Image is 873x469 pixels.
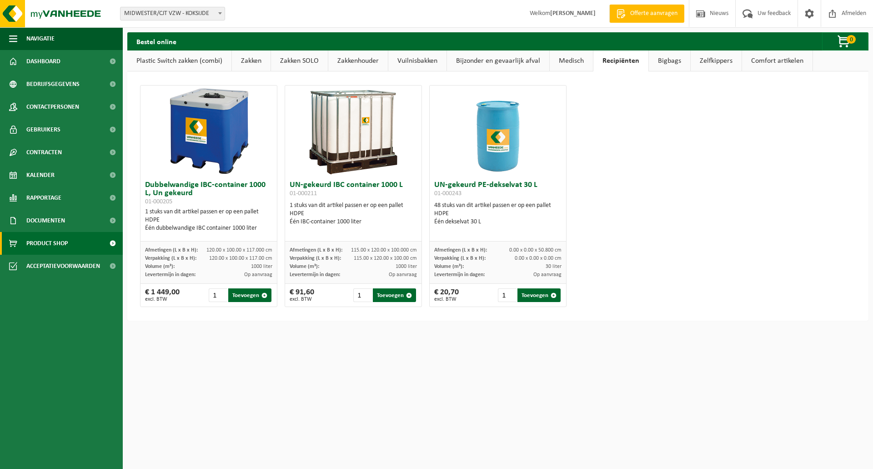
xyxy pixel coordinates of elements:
a: Offerte aanvragen [609,5,684,23]
span: excl. BTW [145,297,180,302]
img: 01-000205 [163,86,254,177]
img: 01-000243 [452,86,543,177]
span: Product Shop [26,232,68,255]
span: 1000 liter [396,264,417,269]
span: Afmetingen (L x B x H): [290,247,342,253]
h3: Dubbelwandige IBC-container 1000 L, Un gekeurd [145,181,272,206]
span: 01-000243 [434,190,462,197]
span: 120.00 x 100.00 x 117.000 cm [206,247,272,253]
span: Documenten [26,209,65,232]
div: HDPE [145,216,272,224]
div: 1 stuks van dit artikel passen er op een pallet [290,202,417,226]
div: € 20,70 [434,288,459,302]
span: Acceptatievoorwaarden [26,255,100,277]
div: Één dekselvat 30 L [434,218,562,226]
span: Afmetingen (L x B x H): [434,247,487,253]
span: 115.00 x 120.00 x 100.000 cm [351,247,417,253]
span: MIDWESTER/CJT VZW - KOKSIJDE [120,7,225,20]
span: excl. BTW [290,297,314,302]
a: Bigbags [649,50,690,71]
div: Één dubbelwandige IBC container 1000 liter [145,224,272,232]
span: Levertermijn in dagen: [434,272,485,277]
span: 0 [847,35,856,44]
img: 01-000211 [308,86,399,177]
span: Levertermijn in dagen: [145,272,196,277]
span: 1000 liter [251,264,272,269]
a: Plastic Switch zakken (combi) [127,50,231,71]
span: Rapportage [26,187,61,209]
h3: UN-gekeurd PE-dekselvat 30 L [434,181,562,199]
span: Levertermijn in dagen: [290,272,340,277]
button: Toevoegen [373,288,416,302]
span: Contracten [26,141,62,164]
a: Recipiënten [593,50,648,71]
span: 0.00 x 0.00 x 0.00 cm [515,256,562,261]
span: Op aanvraag [389,272,417,277]
button: Toevoegen [517,288,561,302]
span: Op aanvraag [244,272,272,277]
div: € 91,60 [290,288,314,302]
h3: UN-gekeurd IBC container 1000 L [290,181,417,199]
span: 0.00 x 0.00 x 50.800 cm [509,247,562,253]
span: Op aanvraag [533,272,562,277]
span: Contactpersonen [26,96,79,118]
div: € 1 449,00 [145,288,180,302]
span: Bedrijfsgegevens [26,73,80,96]
a: Zakken [232,50,271,71]
span: Afmetingen (L x B x H): [145,247,198,253]
a: Medisch [550,50,593,71]
span: 01-000211 [290,190,317,197]
a: Bijzonder en gevaarlijk afval [447,50,549,71]
span: 120.00 x 100.00 x 117.00 cm [209,256,272,261]
a: Comfort artikelen [742,50,813,71]
input: 1 [353,288,372,302]
div: 1 stuks van dit artikel passen er op een pallet [145,208,272,232]
div: 48 stuks van dit artikel passen er op een pallet [434,202,562,226]
input: 1 [209,288,227,302]
div: HDPE [434,210,562,218]
button: Toevoegen [228,288,271,302]
div: HDPE [290,210,417,218]
button: 0 [822,32,868,50]
span: Navigatie [26,27,55,50]
a: Zakken SOLO [271,50,328,71]
span: 01-000205 [145,198,172,205]
a: Zelfkippers [691,50,742,71]
span: Volume (m³): [290,264,319,269]
span: Volume (m³): [145,264,175,269]
div: Één IBC-container 1000 liter [290,218,417,226]
span: Dashboard [26,50,60,73]
span: 30 liter [546,264,562,269]
span: 115.00 x 120.00 x 100.00 cm [354,256,417,261]
span: Verpakking (L x B x H): [290,256,341,261]
span: Kalender [26,164,55,187]
input: 1 [498,288,517,302]
span: excl. BTW [434,297,459,302]
strong: [PERSON_NAME] [550,10,596,17]
a: Vuilnisbakken [388,50,447,71]
span: Verpakking (L x B x H): [145,256,196,261]
span: Verpakking (L x B x H): [434,256,486,261]
a: Zakkenhouder [328,50,388,71]
h2: Bestel online [127,32,186,50]
span: Offerte aanvragen [628,9,680,18]
span: Volume (m³): [434,264,464,269]
span: Gebruikers [26,118,60,141]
